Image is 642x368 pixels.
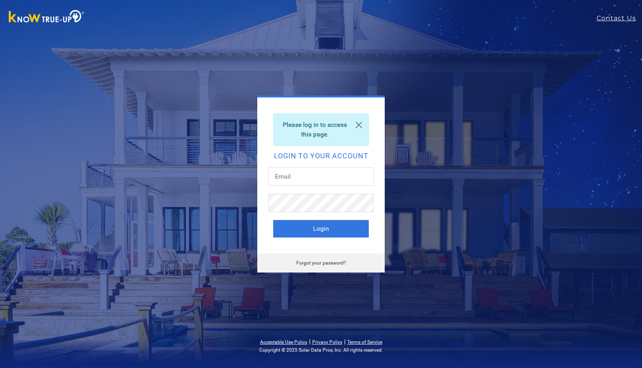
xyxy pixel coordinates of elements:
[296,260,346,266] a: Forgot your password?
[5,8,88,26] img: Know True-Up
[273,220,369,238] button: Login
[597,14,642,23] a: Contact Us
[347,339,382,345] a: Terms of Service
[349,114,368,136] a: Close
[312,339,343,345] a: Privacy Policy
[273,113,369,146] div: Please log in to access this page.
[344,338,346,345] span: |
[268,167,374,186] input: Email
[273,152,369,160] h2: Login to your account
[309,338,311,345] span: |
[260,339,307,345] a: Acceptable Use Policy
